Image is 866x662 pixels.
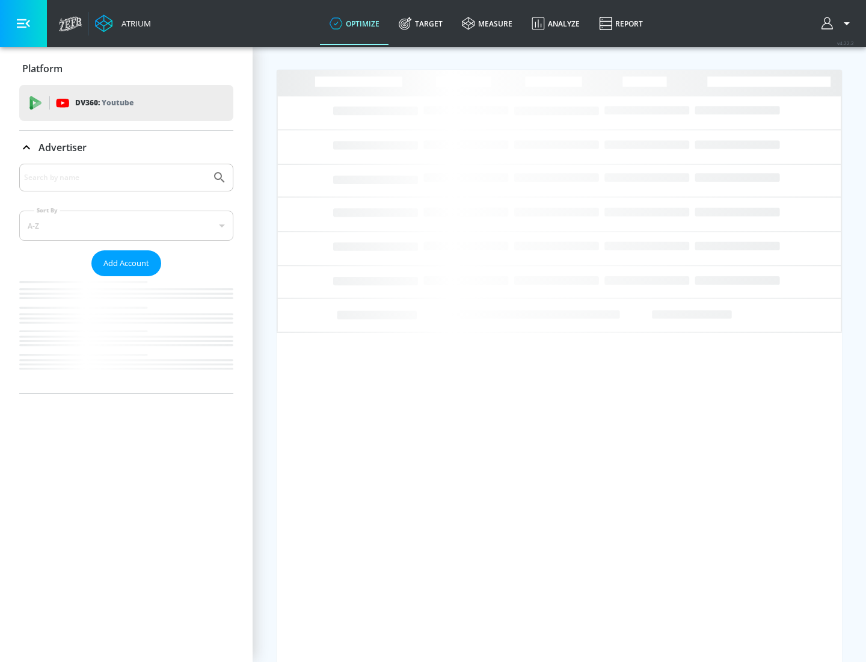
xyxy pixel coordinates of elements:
p: Advertiser [38,141,87,154]
p: Platform [22,62,63,75]
a: measure [452,2,522,45]
span: v 4.22.2 [837,40,854,46]
div: Advertiser [19,164,233,393]
div: Atrium [117,18,151,29]
span: Add Account [103,256,149,270]
p: Youtube [102,96,134,109]
label: Sort By [34,206,60,214]
button: Add Account [91,250,161,276]
a: Atrium [95,14,151,32]
div: A-Z [19,211,233,241]
div: DV360: Youtube [19,85,233,121]
a: Analyze [522,2,589,45]
a: Report [589,2,653,45]
div: Platform [19,52,233,85]
nav: list of Advertiser [19,276,233,393]
div: Advertiser [19,131,233,164]
input: Search by name [24,170,206,185]
a: optimize [320,2,389,45]
p: DV360: [75,96,134,110]
a: Target [389,2,452,45]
